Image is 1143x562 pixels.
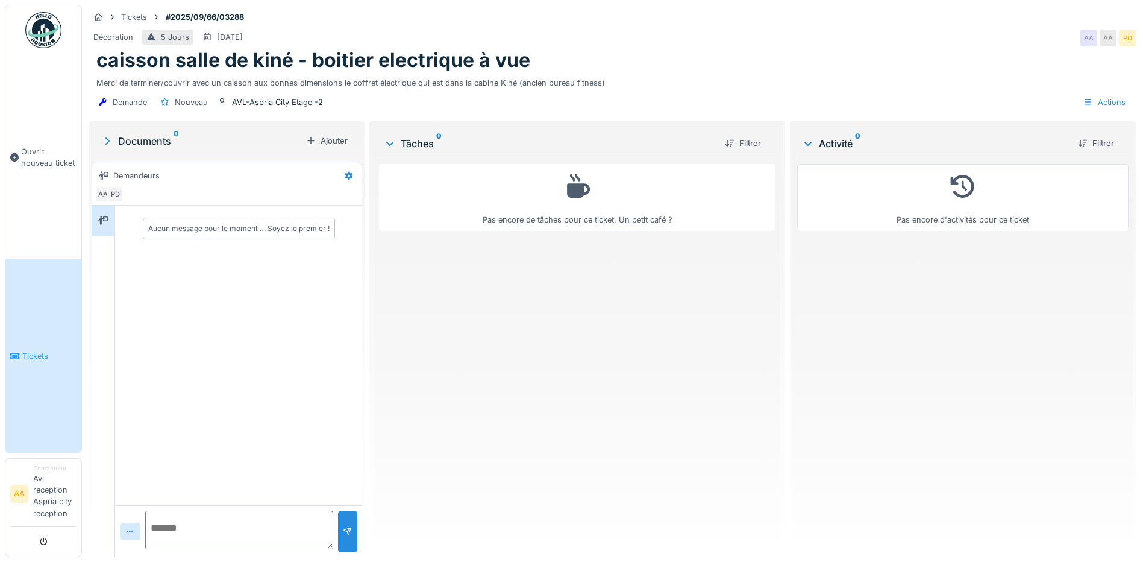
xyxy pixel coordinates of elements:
[33,464,77,473] div: Demandeur
[161,11,249,23] strong: #2025/09/66/03288
[93,31,133,43] div: Décoration
[10,464,77,527] a: AA DemandeurAvl reception Aspria city reception
[720,135,766,151] div: Filtrer
[96,49,530,72] h1: caisson salle de kiné - boitier electrique à vue
[22,350,77,362] span: Tickets
[148,223,330,234] div: Aucun message pour le moment … Soyez le premier !
[95,186,111,203] div: AA
[175,96,208,108] div: Nouveau
[96,72,1129,89] div: Merci de terminer/couvrir avec un caisson aux bonnes dimensions le coffret électrique qui est dan...
[5,55,81,259] a: Ouvrir nouveau ticket
[25,12,61,48] img: Badge_color-CXgf-gQk.svg
[101,134,301,148] div: Documents
[21,146,77,169] span: Ouvrir nouveau ticket
[174,134,179,148] sup: 0
[121,11,147,23] div: Tickets
[1080,30,1097,46] div: AA
[855,136,860,151] sup: 0
[387,169,768,226] div: Pas encore de tâches pour ce ticket. Un petit café ?
[232,96,323,108] div: AVL-Aspria City Etage -2
[217,31,243,43] div: [DATE]
[113,170,160,182] div: Demandeurs
[384,136,715,151] div: Tâches
[802,136,1068,151] div: Activité
[805,169,1121,226] div: Pas encore d'activités pour ce ticket
[107,186,124,203] div: PD
[1073,135,1119,151] div: Filtrer
[10,485,28,503] li: AA
[1119,30,1136,46] div: PD
[113,96,147,108] div: Demande
[33,464,77,524] li: Avl reception Aspria city reception
[301,133,352,149] div: Ajouter
[161,31,189,43] div: 5 Jours
[436,136,442,151] sup: 0
[1078,93,1131,111] div: Actions
[1100,30,1116,46] div: AA
[5,259,81,452] a: Tickets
